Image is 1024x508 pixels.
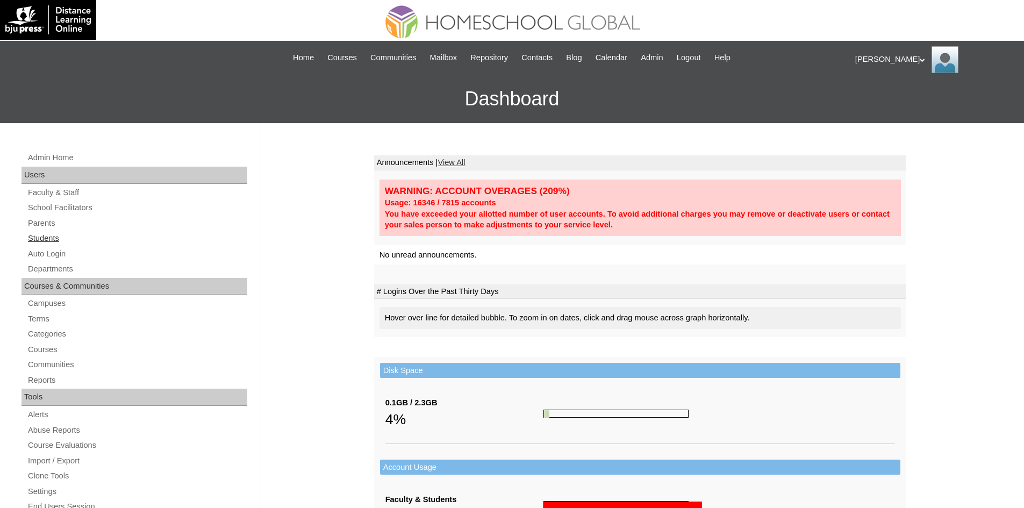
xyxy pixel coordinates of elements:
span: Blog [566,52,582,64]
a: Settings [27,485,247,498]
a: Communities [365,52,422,64]
span: Admin [641,52,663,64]
div: 4% [385,409,543,430]
div: Tools [22,389,247,406]
td: Account Usage [380,460,900,475]
a: Repository [465,52,513,64]
span: Help [714,52,731,64]
td: Announcements | [374,155,906,170]
div: 0.1GB / 2.3GB [385,397,543,409]
a: Courses [27,343,247,356]
div: [PERSON_NAME] [855,46,1013,73]
div: Faculty & Students [385,494,543,505]
a: Campuses [27,297,247,310]
a: Communities [27,358,247,371]
td: # Logins Over the Past Thirty Days [374,284,906,299]
a: Calendar [590,52,633,64]
a: Departments [27,262,247,276]
div: You have exceeded your allotted number of user accounts. To avoid additional charges you may remo... [385,209,896,231]
div: Courses & Communities [22,278,247,295]
a: Admin Home [27,151,247,164]
a: Parents [27,217,247,230]
a: School Facilitators [27,201,247,214]
a: Terms [27,312,247,326]
td: No unread announcements. [374,245,906,265]
a: Categories [27,327,247,341]
span: Mailbox [430,52,457,64]
div: WARNING: ACCOUNT OVERAGES (209%) [385,185,896,197]
h3: Dashboard [5,75,1019,123]
span: Home [293,52,314,64]
a: Courses [322,52,362,64]
strong: Usage: 16346 / 7815 accounts [385,198,496,207]
a: Clone Tools [27,469,247,483]
a: Course Evaluations [27,439,247,452]
img: Ariane Ebuen [932,46,958,73]
a: Help [709,52,736,64]
a: Home [288,52,319,64]
a: View All [438,158,465,167]
span: Courses [327,52,357,64]
a: Logout [671,52,706,64]
a: Admin [635,52,669,64]
a: Students [27,232,247,245]
a: Auto Login [27,247,247,261]
span: Calendar [596,52,627,64]
a: Blog [561,52,587,64]
span: Repository [470,52,508,64]
span: Logout [677,52,701,64]
a: Contacts [516,52,558,64]
a: Import / Export [27,454,247,468]
div: Users [22,167,247,184]
a: Alerts [27,408,247,421]
div: Hover over line for detailed bubble. To zoom in on dates, click and drag mouse across graph horiz... [379,307,901,329]
a: Reports [27,374,247,387]
td: Disk Space [380,363,900,378]
span: Communities [370,52,417,64]
a: Faculty & Staff [27,186,247,199]
a: Mailbox [425,52,463,64]
img: logo-white.png [5,5,91,34]
span: Contacts [521,52,553,64]
a: Abuse Reports [27,424,247,437]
